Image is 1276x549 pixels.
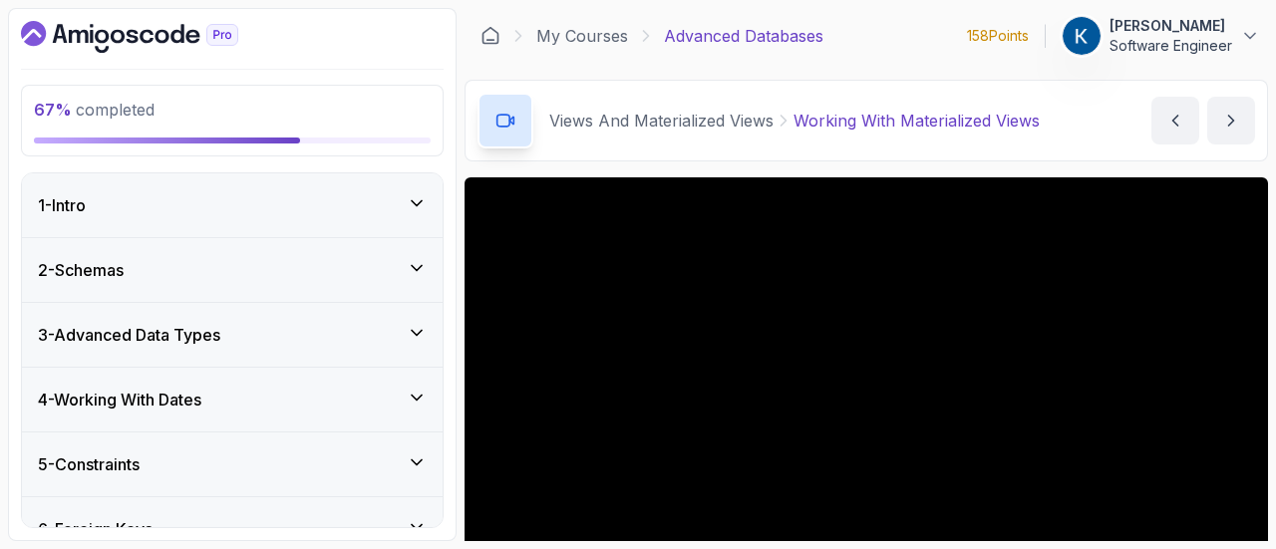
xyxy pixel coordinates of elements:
[22,238,443,302] button: 2-Schemas
[38,388,201,412] h3: 4 - Working With Dates
[34,100,155,120] span: completed
[967,26,1029,46] p: 158 Points
[34,100,72,120] span: 67 %
[22,173,443,237] button: 1-Intro
[38,258,124,282] h3: 2 - Schemas
[1192,469,1256,529] iframe: chat widget
[536,24,628,48] a: My Courses
[38,517,153,541] h3: 6 - Foreign Keys
[794,109,1040,133] p: Working With Materialized Views
[38,323,220,347] h3: 3 - Advanced Data Types
[1063,17,1101,55] img: user profile image
[549,109,774,133] p: Views And Materialized Views
[664,24,823,48] p: Advanced Databases
[480,26,500,46] a: Dashboard
[21,21,284,53] a: Dashboard
[38,452,140,476] h3: 5 - Constraints
[897,46,1256,459] iframe: chat widget
[1062,16,1260,56] button: user profile image[PERSON_NAME]Software Engineer
[38,193,86,217] h3: 1 - Intro
[22,432,443,496] button: 5-Constraints
[1110,36,1232,56] p: Software Engineer
[1110,16,1232,36] p: [PERSON_NAME]
[22,368,443,431] button: 4-Working With Dates
[22,303,443,367] button: 3-Advanced Data Types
